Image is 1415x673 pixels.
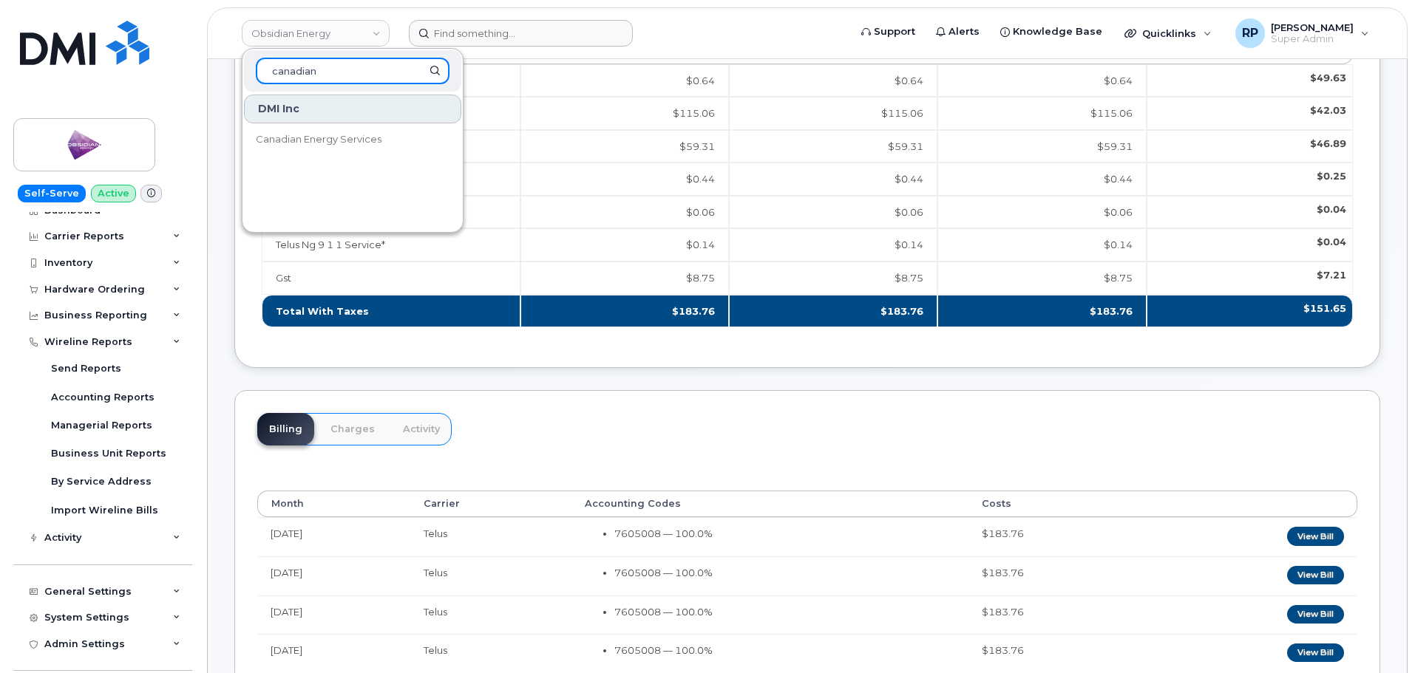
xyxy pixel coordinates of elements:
td: Telus [410,595,571,635]
div: Ryan Partack [1225,18,1380,48]
td: $59.31 [937,130,1146,163]
td: Telus [410,517,571,556]
a: View Bill [1287,527,1344,545]
th: $49.63 [1147,64,1353,98]
td: $0.06 [729,196,937,229]
span: RP [1242,24,1258,42]
th: Costs [968,491,1144,517]
div: Quicklinks [1114,18,1222,48]
span: [PERSON_NAME] [1271,21,1354,33]
td: $0.14 [520,228,729,262]
td: $0.44 [729,163,937,196]
td: $0.06 [520,196,729,229]
td: $8.75 [520,262,729,295]
td: $0.64 [729,64,937,98]
li: 7605008 — 100.0% [614,527,955,541]
th: Accounting Codes [571,491,968,517]
a: Knowledge Base [990,17,1113,47]
td: $183.76 [968,517,1144,556]
td: $183.76 [968,595,1144,635]
li: 7605008 — 100.0% [614,566,955,580]
a: View Bill [1287,566,1344,584]
span: Super Admin [1271,33,1354,45]
a: Billing [257,413,314,445]
th: $46.89 [1147,130,1353,163]
td: [DATE] [257,595,410,635]
span: Quicklinks [1142,27,1196,39]
li: 7605008 — 100.0% [614,643,955,657]
div: DMI Inc [244,95,461,123]
a: Support [851,17,926,47]
td: $59.31 [729,130,937,163]
span: Canadian Energy Services [256,132,381,147]
span: Support [874,24,915,39]
input: Find something... [409,20,633,47]
td: $183.76 [729,295,937,328]
td: $0.44 [520,163,729,196]
td: $115.06 [729,97,937,130]
th: $42.03 [1147,97,1353,130]
td: $183.76 [937,295,1146,328]
td: $183.76 [968,556,1144,595]
td: [DATE] [257,517,410,556]
td: [DATE] [257,634,410,673]
th: $0.04 [1147,196,1353,229]
td: $0.64 [520,64,729,98]
th: $0.04 [1147,228,1353,262]
td: $59.31 [520,130,729,163]
a: Activity [391,413,452,445]
td: Telus Ng 9 1 1 Service* [262,228,520,262]
td: Total With Taxes [262,295,520,328]
td: $183.76 [968,634,1144,673]
td: $0.64 [937,64,1146,98]
li: 7605008 — 100.0% [614,605,955,619]
td: $0.14 [729,228,937,262]
td: $0.06 [937,196,1146,229]
th: $151.65 [1147,295,1353,328]
td: $0.14 [937,228,1146,262]
th: $0.25 [1147,163,1353,196]
span: Knowledge Base [1013,24,1102,39]
td: $115.06 [520,97,729,130]
span: Alerts [949,24,980,39]
th: Month [257,491,410,517]
a: Charges [319,413,387,445]
td: Gst [262,262,520,295]
td: [DATE] [257,556,410,595]
td: $8.75 [937,262,1146,295]
td: Telus [410,556,571,595]
input: Search [256,58,449,84]
td: Telus [410,634,571,673]
td: $0.44 [937,163,1146,196]
a: Canadian Energy Services [244,125,461,154]
td: $183.76 [520,295,729,328]
th: $7.21 [1147,262,1353,295]
a: View Bill [1287,643,1344,662]
th: Carrier [410,491,571,517]
td: $115.06 [937,97,1146,130]
a: Alerts [926,17,990,47]
a: View Bill [1287,605,1344,624]
td: $8.75 [729,262,937,295]
a: Obsidian Energy [242,20,390,47]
